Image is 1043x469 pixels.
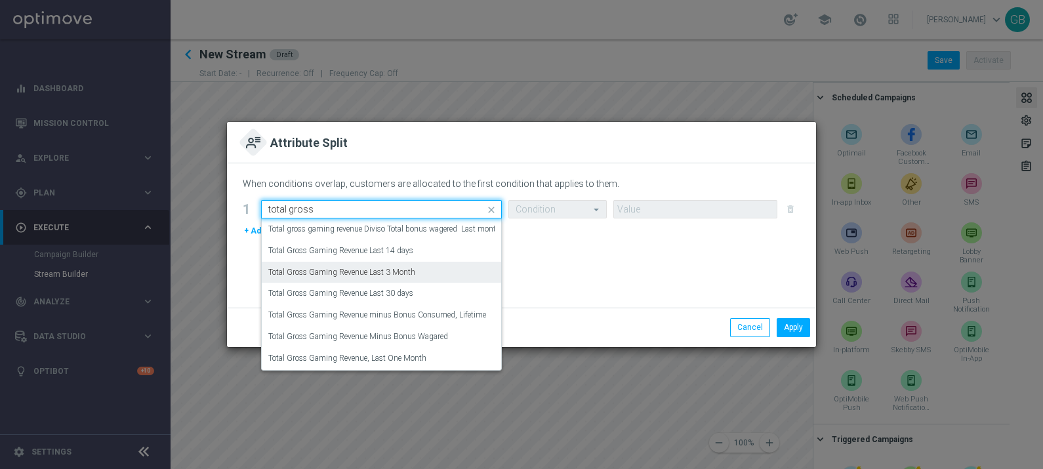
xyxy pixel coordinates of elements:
div: Total Gross Gaming Revenue Last 3 Month [268,262,495,283]
div: Total Gross Gaming Revenue Last 30 days [268,283,495,304]
label: Total Gross Gaming Revenue Last 14 days [268,245,413,256]
button: Cancel [730,318,770,336]
label: Total Gross Gaming Revenue Last 3 Month [268,267,415,278]
div: When conditions overlap, customers are allocated to the first condition that applies to them. [243,176,800,195]
img: attribute.svg [246,136,260,150]
div: 1 [243,204,255,215]
button: + Add [243,224,267,238]
label: Total Gross Gaming Revenue Last 30 days [268,288,413,299]
label: Total Gross Gaming Revenue, Last One Month [268,353,426,364]
label: Total Gross Gaming Revenue minus Bonus Consumed, Lifetime [268,310,486,321]
div: Total Gross Gaming Revenue minus Bonus Consumed, Lifetime [268,304,495,326]
label: Total gross gaming revenue Diviso Total bonus wagered Last month [268,224,501,235]
ng-dropdown-panel: Options list [261,218,502,371]
div: Total Gross Gaming Revenue Last 14 days [268,240,495,262]
label: Total Gross Gaming Revenue Minus Bonus Wagared [268,331,448,342]
div: Total gross gaming revenue Diviso Total bonus wagered Last month [268,218,495,240]
div: Total Gross Gaming Revenue, Last One Month [268,348,495,369]
button: Apply [777,318,810,336]
h2: Attribute Split [270,135,348,153]
input: Value [613,200,777,218]
div: Total Gross Gaming Revenue Minus Bonus Wagared [268,326,495,348]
